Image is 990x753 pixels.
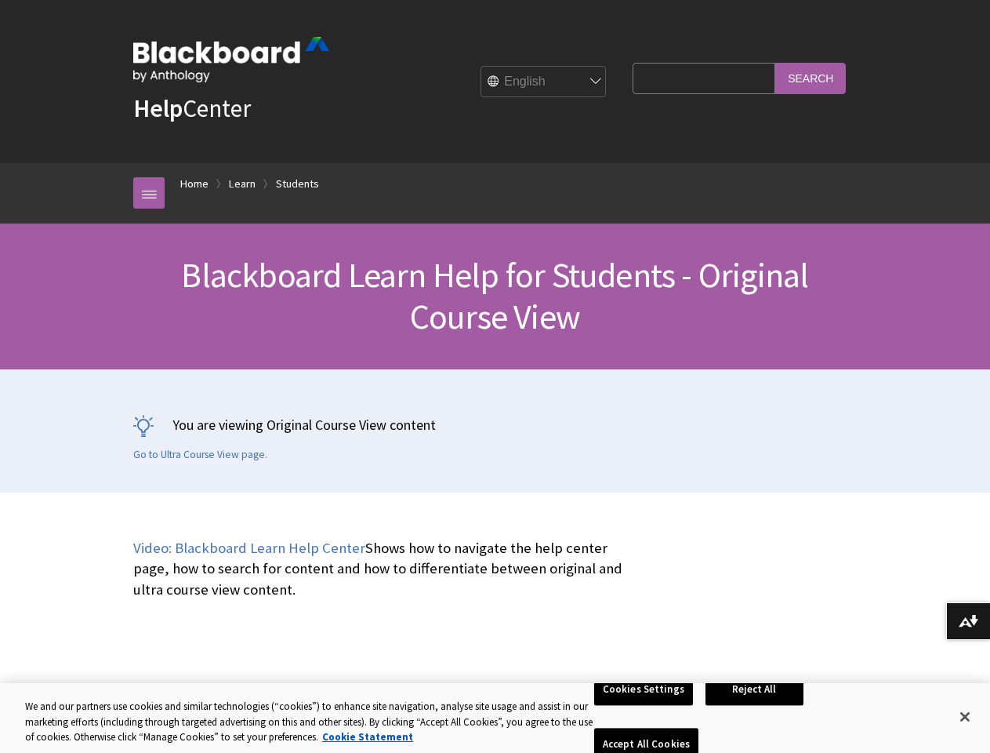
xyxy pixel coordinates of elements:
[133,37,329,82] img: Blackboard by Anthology
[133,93,251,124] a: HelpCenter
[322,730,413,744] a: More information about your privacy, opens in a new tab
[276,174,319,194] a: Students
[133,539,365,558] a: Video: Blackboard Learn Help Center
[133,448,267,462] a: Go to Ultra Course View page.
[133,93,183,124] strong: Help
[481,67,607,98] select: Site Language Selector
[229,174,256,194] a: Learn
[25,699,594,745] div: We and our partners use cookies and similar technologies (“cookies”) to enhance site navigation, ...
[181,253,808,338] span: Blackboard Learn Help for Students - Original Course View
[705,673,803,706] button: Reject All
[775,63,846,93] input: Search
[948,700,982,734] button: Close
[133,538,625,600] p: Shows how to navigate the help center page, how to search for content and how to differentiate be...
[133,415,857,435] p: You are viewing Original Course View content
[180,174,209,194] a: Home
[594,673,693,706] button: Cookies Settings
